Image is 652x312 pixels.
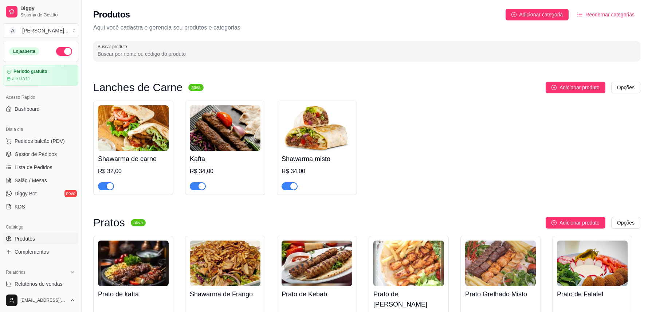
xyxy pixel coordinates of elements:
[190,167,260,176] div: R$ 34,00
[3,65,78,86] a: Período gratuitoaté 07/11
[93,218,125,227] h3: Pratos
[98,154,169,164] h4: Shawarma de carne
[3,91,78,103] div: Acesso Rápido
[93,23,640,32] p: Aqui você cadastra e gerencia seu produtos e categorias
[577,12,582,17] span: ordered-list
[15,151,57,158] span: Gestor de Pedidos
[20,5,75,12] span: Diggy
[559,83,600,91] span: Adicionar produto
[506,9,569,20] button: Adicionar categoria
[3,233,78,245] a: Produtos
[3,124,78,135] div: Dia a dia
[98,167,169,176] div: R$ 32,00
[3,201,78,212] a: KDS
[56,47,72,56] button: Alterar Status
[546,82,605,93] button: Adicionar produto
[551,220,557,225] span: plus-circle
[617,83,635,91] span: Opções
[3,278,78,290] a: Relatórios de vendas
[98,289,169,299] h4: Prato de kafta
[511,12,517,17] span: plus-circle
[3,221,78,233] div: Catálogo
[15,105,40,113] span: Dashboard
[15,203,25,210] span: KDS
[3,161,78,173] a: Lista de Pedidos
[3,292,78,309] button: [EMAIL_ADDRESS][DOMAIN_NAME]
[373,241,444,286] img: product-image
[3,246,78,258] a: Complementos
[3,103,78,115] a: Dashboard
[12,76,30,82] article: até 07/11
[585,11,635,19] span: Reodernar categorias
[611,82,640,93] button: Opções
[611,217,640,229] button: Opções
[9,27,16,34] span: A
[190,154,260,164] h4: Kafta
[9,47,39,55] div: Loja aberta
[15,248,49,256] span: Complementos
[559,219,600,227] span: Adicionar produto
[22,27,68,34] div: [PERSON_NAME] ...
[3,188,78,199] a: Diggy Botnovo
[3,148,78,160] a: Gestor de Pedidos
[3,175,78,186] a: Salão / Mesas
[6,269,25,275] span: Relatórios
[282,154,352,164] h4: Shawarma misto
[282,105,352,151] img: product-image
[557,289,628,299] h4: Prato de Falafel
[15,190,37,197] span: Diggy Bot
[190,105,260,151] img: product-image
[546,217,605,229] button: Adicionar produto
[465,241,536,286] img: product-image
[15,177,47,184] span: Salão / Mesas
[3,135,78,147] button: Pedidos balcão (PDV)
[93,9,130,20] h2: Produtos
[15,164,52,171] span: Lista de Pedidos
[551,85,557,90] span: plus-circle
[20,297,67,303] span: [EMAIL_ADDRESS][DOMAIN_NAME]
[15,280,63,288] span: Relatórios de vendas
[282,289,352,299] h4: Prato de Kebab
[465,289,536,299] h4: Prato Grelhado Misto
[15,137,65,145] span: Pedidos balcão (PDV)
[557,241,628,286] img: product-image
[98,43,130,50] label: Buscar produto
[572,9,640,20] button: Reodernar categorias
[15,235,35,242] span: Produtos
[373,289,444,309] h4: Prato de [PERSON_NAME]
[282,241,352,286] img: product-image
[13,69,47,74] article: Período gratuito
[98,241,169,286] img: product-image
[617,219,635,227] span: Opções
[188,84,203,91] sup: ativa
[3,3,78,20] a: DiggySistema de Gestão
[20,12,75,18] span: Sistema de Gestão
[131,219,146,226] sup: ativa
[282,167,352,176] div: R$ 34,00
[190,241,260,286] img: product-image
[519,11,563,19] span: Adicionar categoria
[93,83,182,92] h3: Lanches de Carne
[3,23,78,38] button: Select a team
[98,105,169,151] img: product-image
[98,50,636,58] input: Buscar produto
[190,289,260,299] h4: Shawarma de Frango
